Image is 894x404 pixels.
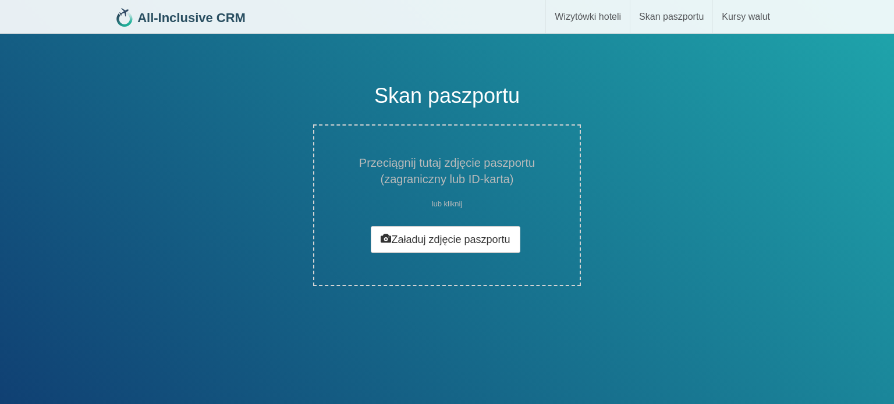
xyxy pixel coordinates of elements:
button: Załaduj zdjęcie paszportu [371,226,520,253]
p: lub kliknij [343,198,551,209]
h3: Przeciągnij tutaj zdjęcie paszportu (zagraniczny lub ID-karta) [343,155,551,187]
img: 32x32.png [115,8,134,27]
h1: Skan paszportu [313,84,581,108]
b: All-Inclusive CRM [137,10,246,25]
